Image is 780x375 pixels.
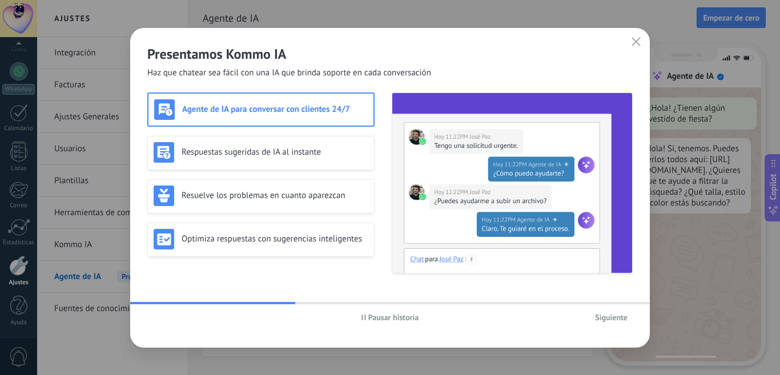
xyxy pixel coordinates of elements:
[595,313,628,321] span: Siguiente
[182,104,368,115] h3: Agente de IA para conversar con clientes 24/7
[182,233,368,244] h3: Optimiza respuestas con sugerencias inteligentes
[182,190,368,201] h3: Resuelve los problemas en cuanto aparezcan
[147,45,633,63] h2: Presentamos Kommo IA
[356,309,424,326] button: Pausar historia
[590,309,633,326] button: Siguiente
[147,67,431,79] span: Haz que chatear sea fácil con una IA que brinda soporte en cada conversación
[368,313,419,321] span: Pausar historia
[182,147,368,158] h3: Respuestas sugeridas de IA al instante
